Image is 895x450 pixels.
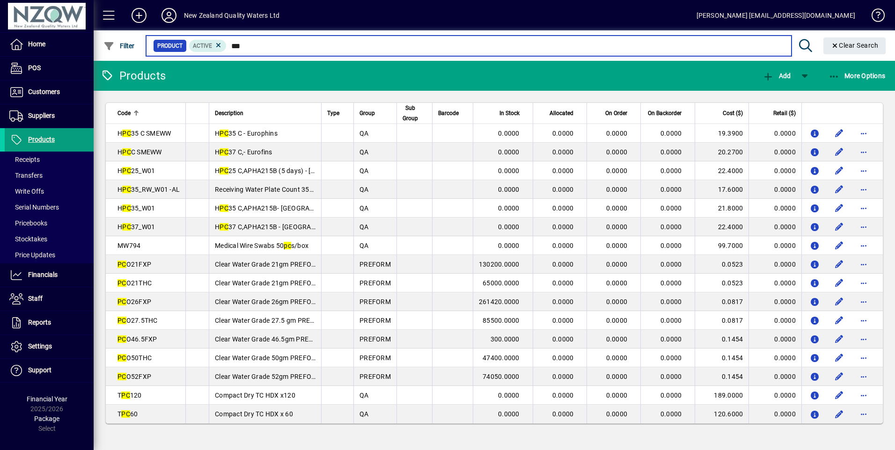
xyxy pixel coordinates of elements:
button: Clear [823,37,886,54]
span: Retail ($) [773,108,796,118]
td: 21.8000 [695,199,748,218]
a: Staff [5,287,94,311]
span: 0.0000 [552,392,574,399]
td: 0.0000 [748,180,801,199]
button: Add [124,7,154,24]
em: PC [121,410,130,418]
span: Clear Water Grade 21gm PREFORM [215,279,322,287]
span: H 35 C - Europhins [215,130,278,137]
span: 0.0000 [606,261,628,268]
a: Settings [5,335,94,358]
div: Allocated [539,108,582,118]
span: O21FXP [117,261,151,268]
span: Clear Water Grade 46.5gm PREFORM [215,335,327,343]
em: PC [220,130,228,137]
span: Clear Water Grade 50gm PREFORM [215,354,322,362]
td: 120.6000 [695,405,748,423]
span: 0.0000 [552,186,574,193]
span: Package [34,415,59,422]
span: 0.0000 [606,410,628,418]
td: 22.4000 [695,161,748,180]
button: Edit [832,369,847,384]
td: 0.0000 [748,199,801,218]
span: 0.0000 [660,242,682,249]
button: More options [856,126,871,141]
div: On Backorder [646,108,690,118]
em: PC [220,148,228,156]
span: Transfers [9,172,43,179]
button: Edit [832,163,847,178]
button: More options [856,238,871,253]
span: Price Updates [9,251,55,259]
em: pc [284,242,291,249]
span: 0.0000 [660,354,682,362]
button: More options [856,257,871,272]
span: 0.0000 [552,335,574,343]
button: More options [856,294,871,309]
span: 0.0000 [552,298,574,305]
button: More options [856,388,871,403]
span: 0.0000 [606,167,628,174]
em: PC [220,167,228,174]
td: 189.0000 [695,386,748,405]
button: Edit [832,313,847,328]
div: Sub Group [403,103,426,123]
em: PC [220,223,228,231]
span: Allocated [550,108,573,118]
span: On Order [605,108,627,118]
span: Write Offs [9,188,44,195]
span: 0.0000 [552,279,574,287]
span: POS [28,64,41,72]
div: Products [101,68,166,83]
span: 0.0000 [660,392,682,399]
span: 0.0000 [660,317,682,324]
span: Stocktakes [9,235,47,243]
div: In Stock [479,108,528,118]
em: PC [117,298,126,305]
div: Group [359,108,391,118]
td: 0.0000 [748,124,801,143]
td: 0.0000 [748,367,801,386]
span: PREFORM [359,261,391,268]
span: 0.0000 [606,186,628,193]
a: Price Updates [5,247,94,263]
em: PC [122,204,131,212]
em: PC [220,204,228,212]
em: PC [122,186,131,193]
mat-chip: Activation Status: Active [189,40,227,52]
span: PREFORM [359,279,391,287]
span: Suppliers [28,112,55,119]
span: 0.0000 [606,373,628,380]
button: More options [856,369,871,384]
span: Clear Water Grade 21gm PREFORM [215,261,322,268]
td: 0.0000 [748,330,801,348]
span: Barcode [438,108,459,118]
button: Add [760,67,793,84]
span: QA [359,392,369,399]
div: On Order [593,108,636,118]
td: 0.0000 [748,161,801,180]
span: Code [117,108,131,118]
a: Transfers [5,167,94,183]
span: 0.0000 [498,186,520,193]
button: More options [856,145,871,160]
span: Group [359,108,375,118]
span: Serial Numbers [9,203,59,211]
a: Pricebooks [5,215,94,231]
td: 0.0523 [695,255,748,274]
span: H 25_W01 [117,167,155,174]
span: Products [28,136,55,143]
span: Product [157,41,183,51]
span: Settings [28,342,52,350]
span: H 35_W01 [117,204,155,212]
span: 130200.0000 [479,261,520,268]
span: PREFORM [359,317,391,324]
em: PC [117,279,126,287]
span: More Options [829,72,886,80]
td: 20.2700 [695,143,748,161]
a: Reports [5,311,94,334]
span: 0.0000 [606,148,628,156]
span: 0.0000 [660,204,682,212]
td: 0.0817 [695,292,748,311]
button: Edit [832,294,847,309]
